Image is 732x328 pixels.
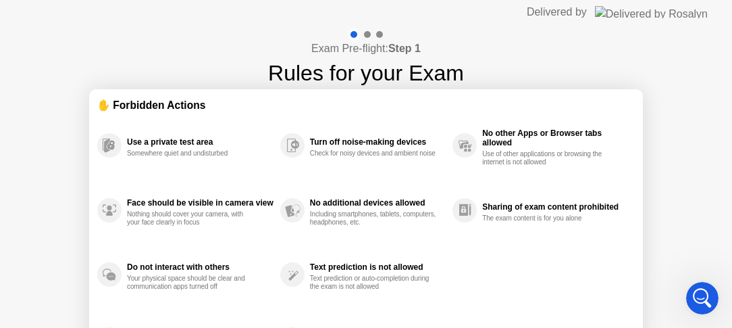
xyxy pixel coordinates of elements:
[482,214,610,222] div: The exam content is for you alone
[311,41,421,57] h4: Exam Pre-flight:
[9,5,34,31] button: go back
[686,282,718,314] iframe: Intercom live chat
[11,32,221,88] div: Hi saud👋, Tabasum here from [PERSON_NAME] Support Team. How can I help you today?
[127,275,255,291] div: Your physical space should be clear and communication apps turned off
[482,128,628,147] div: No other Apps or Browser tabs allowed
[21,225,32,235] button: Emoji picker
[157,99,259,128] div: الامتحان لا يفتح معي
[127,137,273,147] div: Use a private test area
[66,7,95,17] h1: Ishaq
[310,262,446,272] div: Text prediction is not allowed
[310,275,438,291] div: Text prediction or auto-completion during the exam is not allowed
[310,210,438,227] div: Including smartphones, tablets, computers, headphones, etc.
[236,5,261,31] button: Home
[482,202,628,212] div: Sharing of exam content prohibited
[127,262,273,272] div: Do not interact with others
[527,4,587,20] div: Delivered by
[64,225,75,235] button: Upload attachment
[22,147,211,213] div: Hi Saud, this is Ishaq from the [PERSON_NAME] Support Team. Please let us know your issue in Engl...
[11,99,259,139] div: saud says…
[482,150,610,166] div: Use of other applications or browsing the internet is not allowed
[43,225,53,235] button: Gif picker
[127,210,255,227] div: Nothing should cover your camera, with your face clearly in focus
[127,149,255,158] div: Somewhere quiet and undisturbed
[11,139,259,251] div: Ishaq says…
[388,43,421,54] b: Step 1
[11,139,221,221] div: Hi Saud, this is Ishaq from the [PERSON_NAME] Support Team. Please let us know your issue in Engl...
[127,198,273,208] div: Face should be visible in camera view
[11,32,259,99] div: Tabasum says…
[268,57,464,89] h1: Rules for your Exam
[38,7,60,29] img: Profile image for Ishaq
[310,137,446,147] div: Turn off noise-making devices
[232,219,253,241] button: Send a message…
[168,107,249,120] div: الامتحان لا يفتح معي
[310,198,446,208] div: No additional devices allowed
[66,17,93,30] p: Active
[310,149,438,158] div: Check for noisy devices and ambient noise
[11,196,259,219] textarea: Message…
[97,97,635,113] div: ✋ Forbidden Actions
[595,6,708,18] img: Delivered by Rosalyn
[22,40,211,80] div: Hi saud👋, Tabasum here from [PERSON_NAME] Support Team. ﻿How can I help you today?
